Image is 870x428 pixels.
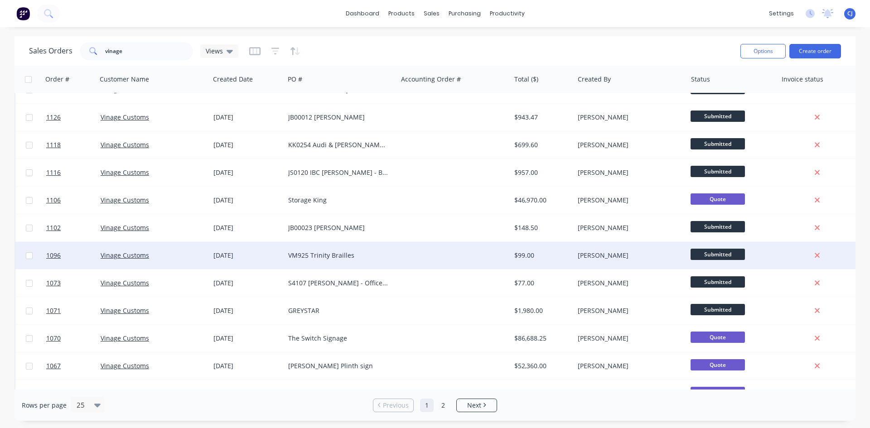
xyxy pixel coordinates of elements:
[514,279,567,288] div: $77.00
[46,140,61,149] span: 1118
[444,7,485,20] div: purchasing
[514,306,567,315] div: $1,980.00
[691,75,710,84] div: Status
[514,361,567,370] div: $52,360.00
[101,140,149,149] a: Vinage Customs
[101,389,149,398] a: Vinage Customs
[578,223,678,232] div: [PERSON_NAME]
[46,242,101,269] a: 1096
[514,223,567,232] div: $148.50
[213,113,281,122] div: [DATE]
[213,75,253,84] div: Created Date
[22,401,67,410] span: Rows per page
[288,75,302,84] div: PO #
[485,7,529,20] div: productivity
[46,196,61,205] span: 1106
[847,10,853,18] span: CJ
[514,389,567,398] div: $101,640.00
[288,279,389,288] div: S4107 [PERSON_NAME] - Office Names
[514,75,538,84] div: Total ($)
[288,306,389,315] div: GREYSTAR
[29,47,72,55] h1: Sales Orders
[578,361,678,370] div: [PERSON_NAME]
[782,75,823,84] div: Invoice status
[46,352,101,380] a: 1067
[288,168,389,177] div: JS0120 IBC [PERSON_NAME] - Braille
[46,380,101,407] a: 1057
[101,306,149,315] a: Vinage Customs
[691,111,745,122] span: Submitted
[46,113,61,122] span: 1126
[100,75,149,84] div: Customer Name
[691,332,745,343] span: Quote
[383,401,409,410] span: Previous
[288,140,389,149] div: KK0254 Audi & [PERSON_NAME] Brailles
[46,269,101,297] a: 1073
[691,359,745,370] span: Quote
[213,140,281,149] div: [DATE]
[578,113,678,122] div: [PERSON_NAME]
[691,193,745,205] span: Quote
[436,399,450,412] a: Page 2
[514,140,567,149] div: $699.60
[213,196,281,205] div: [DATE]
[288,251,389,260] div: VM925 Trinity Brailles
[740,44,786,58] button: Options
[101,361,149,370] a: Vinage Customs
[46,187,101,214] a: 1106
[578,196,678,205] div: [PERSON_NAME]
[578,140,678,149] div: [PERSON_NAME]
[213,168,281,177] div: [DATE]
[578,168,678,177] div: [PERSON_NAME]
[101,196,149,204] a: Vinage Customs
[213,334,281,343] div: [DATE]
[514,196,567,205] div: $46,970.00
[691,221,745,232] span: Submitted
[288,113,389,122] div: JB00012 [PERSON_NAME]
[691,249,745,260] span: Submitted
[101,113,149,121] a: Vinage Customs
[514,334,567,343] div: $86,688.25
[46,297,101,324] a: 1071
[384,7,419,20] div: products
[288,361,389,370] div: [PERSON_NAME] Plinth sign
[578,389,678,398] div: [PERSON_NAME]
[206,46,223,56] span: Views
[691,276,745,288] span: Submitted
[46,104,101,131] a: 1126
[213,361,281,370] div: [DATE]
[213,251,281,260] div: [DATE]
[46,389,61,398] span: 1057
[373,401,413,410] a: Previous page
[691,304,745,315] span: Submitted
[578,306,678,315] div: [PERSON_NAME]
[467,401,481,410] span: Next
[691,387,745,398] span: Quote
[101,168,149,177] a: Vinage Customs
[213,279,281,288] div: [DATE]
[514,113,567,122] div: $943.47
[288,196,389,205] div: Storage King
[578,251,678,260] div: [PERSON_NAME]
[46,131,101,159] a: 1118
[16,7,30,20] img: Factory
[101,223,149,232] a: Vinage Customs
[213,306,281,315] div: [DATE]
[578,279,678,288] div: [PERSON_NAME]
[457,401,497,410] a: Next page
[578,334,678,343] div: [PERSON_NAME]
[213,389,281,398] div: [DATE]
[419,7,444,20] div: sales
[213,223,281,232] div: [DATE]
[369,399,501,412] ul: Pagination
[105,42,193,60] input: Search...
[341,7,384,20] a: dashboard
[46,223,61,232] span: 1102
[691,138,745,149] span: Submitted
[46,361,61,370] span: 1067
[46,306,61,315] span: 1071
[46,168,61,177] span: 1116
[789,44,841,58] button: Create order
[101,279,149,287] a: Vinage Customs
[514,251,567,260] div: $99.00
